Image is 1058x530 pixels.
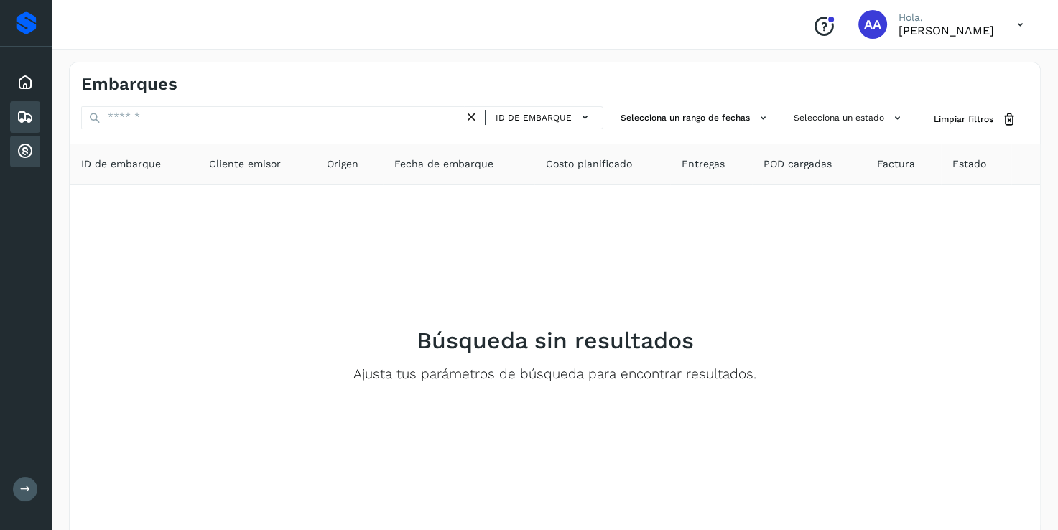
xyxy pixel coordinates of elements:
span: Costo planificado [546,157,632,172]
button: Selecciona un rango de fechas [615,106,776,130]
span: POD cargadas [764,157,832,172]
div: Cuentas por cobrar [10,136,40,167]
h4: Embarques [81,74,177,95]
button: Selecciona un estado [788,106,911,130]
p: Ajusta tus parámetros de búsqueda para encontrar resultados. [353,366,756,383]
button: ID de embarque [491,107,597,128]
span: Origen [326,157,358,172]
p: ALEJANDRO ASSALEIH MORENO [899,24,994,37]
h2: Búsqueda sin resultados [417,327,694,354]
span: ID de embarque [496,111,572,124]
p: Hola, [899,11,994,24]
span: Limpiar filtros [934,113,993,126]
span: Estado [952,157,986,172]
span: Fecha de embarque [394,157,493,172]
div: Inicio [10,67,40,98]
span: Entregas [682,157,725,172]
span: ID de embarque [81,157,161,172]
span: Factura [877,157,915,172]
span: Cliente emisor [209,157,281,172]
button: Limpiar filtros [922,106,1029,133]
div: Embarques [10,101,40,133]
